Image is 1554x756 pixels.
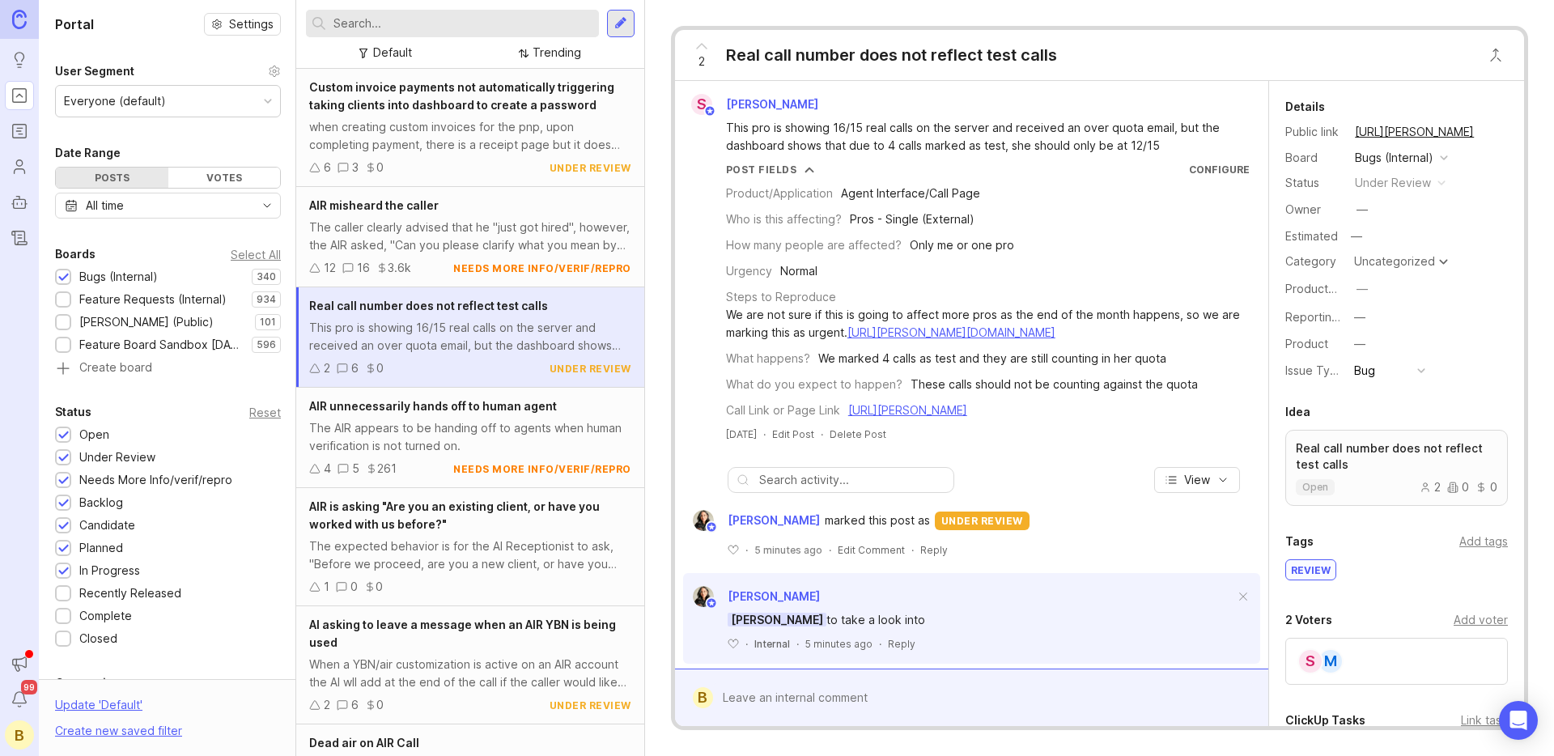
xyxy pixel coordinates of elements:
div: · [821,427,823,441]
div: 0 [376,159,384,176]
div: 2 [324,696,330,714]
div: — [1354,335,1365,353]
a: Ideas [5,45,34,74]
div: 16 [357,259,370,277]
div: Public link [1285,123,1342,141]
div: 5 [352,460,359,478]
div: This pro is showing 16/15 real calls on the server and received an over quota email, but the dash... [309,319,631,355]
div: The caller clearly advised that he "just got hired", however, the AIR asked, "Can you please clar... [309,219,631,254]
div: What do you expect to happen? [726,376,902,393]
div: Post Fields [726,163,797,176]
a: AIR misheard the callerThe caller clearly advised that he "just got hired", however, the AIR aske... [296,187,644,287]
div: Update ' Default ' [55,696,142,722]
span: [PERSON_NAME] [728,613,826,626]
span: 5 minutes ago [805,637,873,651]
div: · [879,637,881,651]
a: AIR is asking "Are you an existing client, or have you worked with us before?"The expected behavi... [296,488,644,606]
div: Open [79,426,109,444]
div: Date Range [55,143,121,163]
div: 4 [324,460,331,478]
div: · [796,637,799,651]
img: Canny Home [12,10,27,28]
a: Configure [1189,164,1250,176]
div: User Segment [55,62,134,81]
a: Settings [204,13,281,36]
div: Real call number does not reflect test calls [726,44,1057,66]
div: under review [1355,174,1431,192]
div: Board [1285,149,1342,167]
a: Ysabelle Eugenio[PERSON_NAME] [683,510,825,531]
div: Votes [168,168,281,188]
p: Real call number does not reflect test calls [1296,440,1497,473]
div: Estimated [1285,231,1338,242]
div: Product/Application [726,185,833,202]
div: — [1354,308,1365,326]
span: AIR is asking "Are you an existing client, or have you worked with us before?" [309,499,600,531]
div: Link task [1461,711,1508,729]
div: Agent Interface/Call Page [841,185,980,202]
div: [PERSON_NAME] (Public) [79,313,214,331]
div: Create new saved filter [55,722,182,740]
img: Ysabelle Eugenio [693,510,714,531]
a: [URL][PERSON_NAME] [1350,121,1479,142]
div: M [1318,648,1344,674]
div: · [745,543,748,557]
a: [URL][PERSON_NAME][DOMAIN_NAME] [847,325,1055,339]
div: 2 Voters [1285,610,1332,630]
div: 2 [1420,482,1441,493]
div: Add tags [1459,533,1508,550]
div: 0 [1475,482,1497,493]
div: B [693,687,713,708]
div: review [1286,560,1335,580]
div: Select All [231,250,281,259]
input: Search... [333,15,592,32]
div: Only me or one pro [910,236,1014,254]
button: Announcements [5,649,34,678]
span: Settings [229,16,274,32]
button: Notifications [5,685,34,714]
div: 2 [324,359,330,377]
div: under review [935,512,1030,530]
label: Reporting Team [1285,310,1372,324]
div: needs more info/verif/repro [453,261,631,275]
div: Feature Board Sandbox [DATE] [79,336,244,354]
div: Details [1285,97,1325,117]
svg: toggle icon [254,199,280,212]
div: Bugs (Internal) [1355,149,1433,167]
div: Reset [249,408,281,417]
div: Companies [55,673,120,693]
div: 0 [376,359,384,377]
label: ProductboardID [1285,282,1371,295]
img: member badge [705,521,717,533]
div: Bugs (Internal) [79,268,158,286]
label: Issue Type [1285,363,1344,377]
div: The AIR appears to be handing off to agents when human verification is not turned on. [309,419,631,455]
p: 934 [257,293,276,306]
button: ProductboardID [1352,278,1373,299]
div: 0 [376,578,383,596]
img: member badge [705,597,717,609]
div: Pros - Single (External) [850,210,974,228]
div: Steps to Reproduce [726,288,836,306]
div: — [1357,201,1368,219]
div: · [911,543,914,557]
span: marked this post as [825,512,930,529]
div: Under Review [79,448,155,466]
button: Close button [1480,39,1512,71]
div: Closed [79,630,117,648]
div: under review [550,699,631,712]
div: Owner [1285,201,1342,219]
label: Product [1285,337,1328,350]
div: Call Link or Page Link [726,401,840,419]
div: Status [1285,174,1342,192]
a: Ysabelle Eugenio[PERSON_NAME] [683,586,820,607]
div: We marked 4 calls as test and they are still counting in her quota [818,350,1166,367]
a: Portal [5,81,34,110]
div: We are not sure if this is going to affect more pros as the end of the month happens, so we are m... [726,306,1250,342]
span: Custom invoice payments not automatically triggering taking clients into dashboard to create a pa... [309,80,614,112]
div: The expected behavior is for the AI Receptionist to ask, "Before we proceed, are you a new client... [309,537,631,573]
img: member badge [703,105,715,117]
div: 0 [1447,482,1469,493]
div: · [763,427,766,441]
a: Autopilot [5,188,34,217]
